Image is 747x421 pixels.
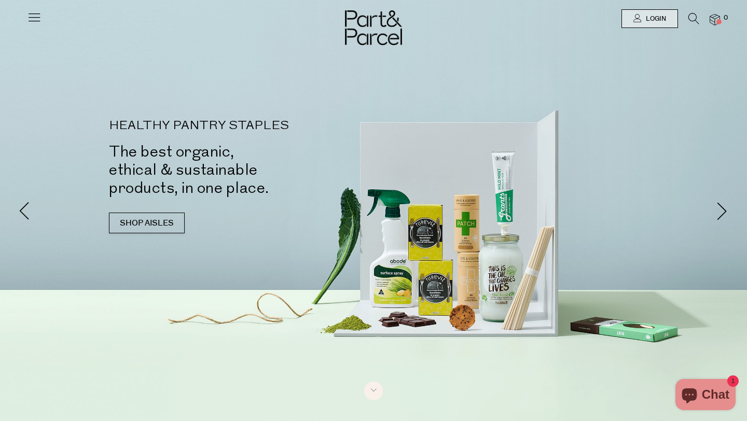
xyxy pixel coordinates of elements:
p: HEALTHY PANTRY STAPLES [109,120,389,132]
a: 0 [710,14,720,25]
img: Part&Parcel [345,10,402,45]
span: 0 [721,13,730,23]
a: Login [621,9,678,28]
inbox-online-store-chat: Shopify online store chat [672,379,739,413]
span: Login [643,15,666,23]
a: SHOP AISLES [109,213,185,233]
h2: The best organic, ethical & sustainable products, in one place. [109,143,389,197]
